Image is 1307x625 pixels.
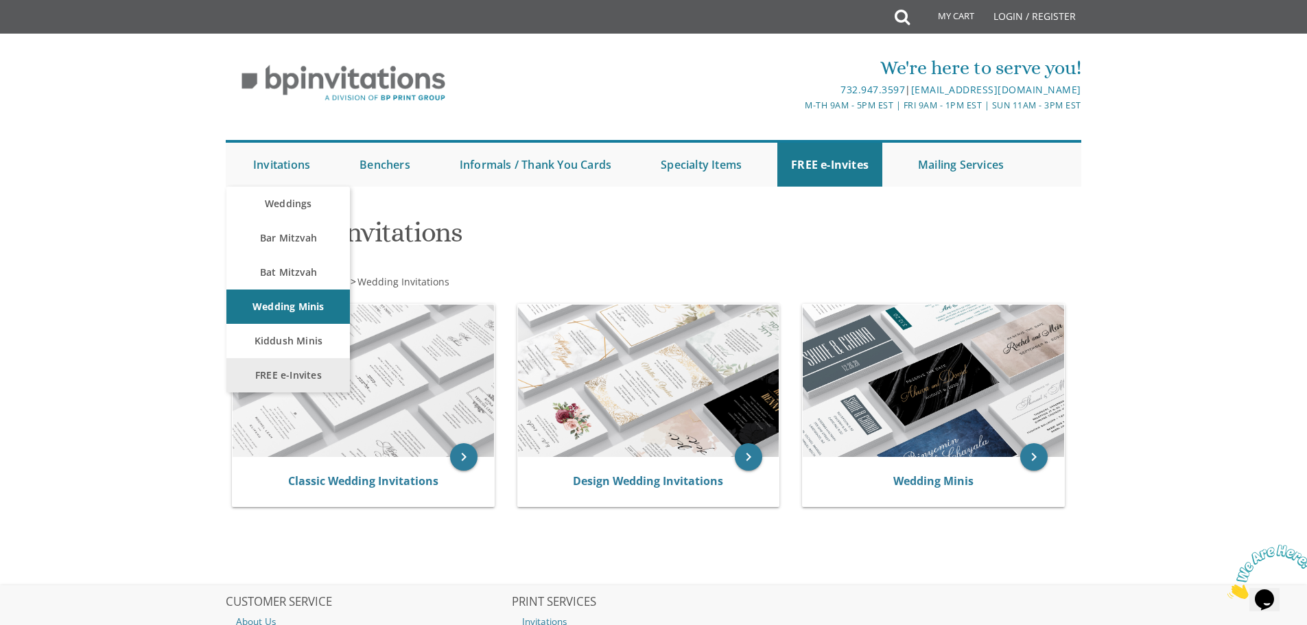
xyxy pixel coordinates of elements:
[647,143,755,187] a: Specialty Items
[239,143,324,187] a: Invitations
[226,255,350,290] a: Bat Mitzvah
[288,473,438,488] a: Classic Wedding Invitations
[226,358,350,392] a: FREE e-Invites
[840,83,905,96] a: 732.947.3597
[346,143,424,187] a: Benchers
[1020,443,1048,471] a: keyboard_arrow_right
[226,55,461,112] img: BP Invitation Loft
[446,143,625,187] a: Informals / Thank You Cards
[351,275,449,288] span: >
[512,595,796,609] h2: PRINT SERVICES
[735,443,762,471] a: keyboard_arrow_right
[226,595,510,609] h2: CUSTOMER SERVICE
[356,275,449,288] a: Wedding Invitations
[1222,539,1307,604] iframe: chat widget
[226,187,350,221] a: Weddings
[357,275,449,288] span: Wedding Invitations
[226,275,654,289] div: :
[518,305,779,457] img: Design Wedding Invitations
[5,5,91,60] img: Chat attention grabber
[893,473,974,488] a: Wedding Minis
[803,305,1064,457] img: Wedding Minis
[908,1,984,36] a: My Cart
[450,443,478,471] a: keyboard_arrow_right
[226,290,350,324] a: Wedding Minis
[226,324,350,358] a: Kiddush Minis
[904,143,1017,187] a: Mailing Services
[512,98,1081,113] div: M-Th 9am - 5pm EST | Fri 9am - 1pm EST | Sun 11am - 3pm EST
[512,54,1081,82] div: We're here to serve you!
[226,221,350,255] a: Bar Mitzvah
[233,305,494,457] img: Classic Wedding Invitations
[573,473,723,488] a: Design Wedding Invitations
[228,217,788,258] h1: Wedding Invitations
[911,83,1081,96] a: [EMAIL_ADDRESS][DOMAIN_NAME]
[512,82,1081,98] div: |
[777,143,882,187] a: FREE e-Invites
